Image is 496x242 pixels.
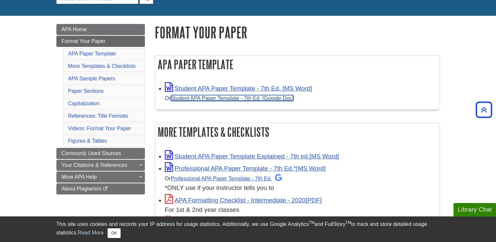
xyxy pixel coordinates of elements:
[171,175,282,181] a: Professional APA Paper Template - 7th Ed.
[453,203,496,216] button: Library Chat
[108,228,120,238] button: Close
[56,220,440,238] div: This site uses cookies and records your IP address for usage statistics. Additionally, we use Goo...
[165,165,326,172] a: Link opens in new window
[68,76,115,81] a: APA Sample Papers
[62,38,106,44] span: Format Your Paper
[56,24,145,35] a: APA Home
[309,220,314,225] sup: TM
[62,174,97,180] span: More APA Help
[68,113,128,119] a: References: Title Formats
[62,27,87,32] span: APA Home
[165,153,339,160] a: Link opens in new window
[103,187,108,191] i: This link opens in a new window
[56,24,145,194] div: Guide Page Menu
[155,123,440,141] h2: More Templates & Checklists
[346,220,351,225] sup: TM
[62,162,127,168] span: Your Citations & References
[56,36,145,47] a: Format Your Paper
[68,63,136,69] a: More Templates & Checklists
[171,95,294,101] a: Student APA Paper Template - 7th Ed. [Google Doc]
[78,230,104,235] a: Read More
[165,197,322,204] a: Link opens in new window
[155,56,440,73] h2: APA Paper Template
[165,173,436,193] div: *ONLY use if your instructor tells you to
[165,175,282,181] small: Or
[68,101,100,106] a: Capitalization
[165,205,436,215] div: For 1st & 2nd year classes
[56,183,145,194] a: About Plagiarism
[155,24,440,41] h1: Format Your Paper
[62,186,101,192] span: About Plagiarism
[56,160,145,171] a: Your Citations & References
[165,95,294,101] small: Or
[68,138,107,144] a: Figures & Tables
[56,171,145,183] a: More APA Help
[56,148,145,159] a: Commonly Used Sources
[68,51,116,56] a: APA Paper Template
[68,126,131,131] a: Videos: Format Your Paper
[473,105,494,114] a: Back to Top
[62,151,121,156] span: Commonly Used Sources
[68,88,104,94] a: Paper Sections
[165,85,312,92] a: Link opens in new window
